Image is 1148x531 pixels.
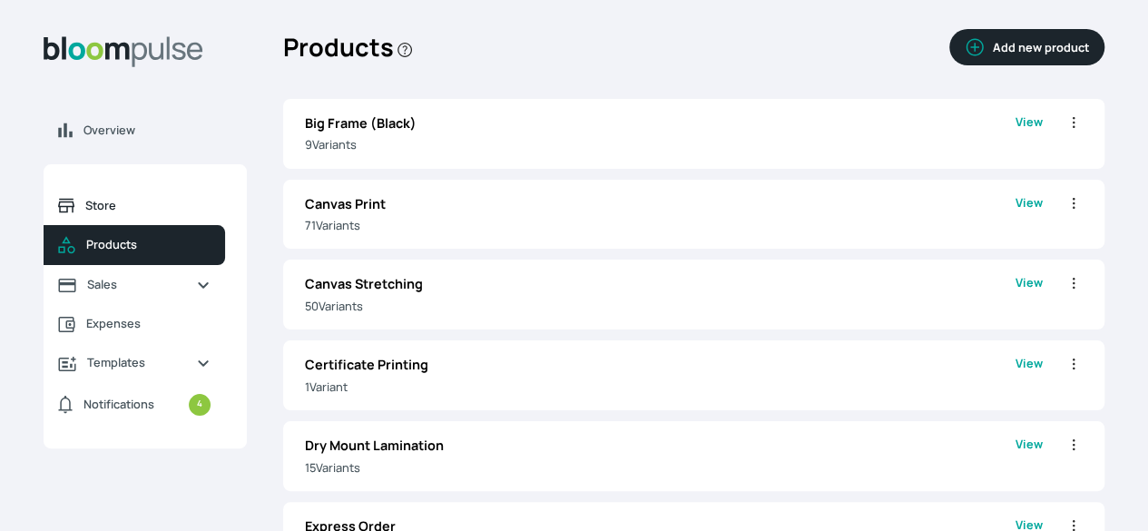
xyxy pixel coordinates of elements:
p: Dry Mount Lamination [305,436,1016,456]
a: Certificate Printing1Variant [305,355,1016,396]
a: Store [44,186,225,225]
a: Canvas Stretching50Variants [305,274,1016,315]
span: Expenses [86,315,211,332]
span: Store [85,197,211,214]
a: Products [44,225,225,265]
a: View [1016,355,1043,396]
small: 4 [189,394,211,416]
a: Sales [44,265,225,304]
aside: Sidebar [44,22,247,509]
img: Bloom Logo [44,36,203,67]
a: Templates [44,343,225,382]
span: Templates [87,354,182,371]
span: Overview [83,122,232,139]
a: View [1016,436,1043,477]
button: Add new product [949,29,1104,65]
a: Expenses [44,304,225,343]
p: Big Frame (Black) [305,113,1016,133]
p: 50 Variant s [305,298,1016,315]
p: Canvas Stretching [305,274,1016,294]
span: Sales [87,276,182,293]
a: Notifications4 [44,383,225,427]
p: Canvas Print [305,194,1016,214]
a: Canvas Print71Variants [305,194,1016,235]
h2: Products [283,22,414,74]
p: 1 Variant [305,379,1016,396]
a: View [1016,113,1043,154]
a: View [1016,194,1043,235]
p: Certificate Printing [305,355,1016,375]
span: Notifications [83,396,154,413]
a: Overview [44,111,247,150]
p: 9 Variant s [305,136,1016,153]
span: Products [86,236,211,253]
a: View [1016,274,1043,315]
a: Big Frame (Black)9Variants [305,113,1016,154]
p: 71 Variant s [305,217,1016,234]
a: Dry Mount Lamination15Variants [305,436,1016,477]
p: 15 Variant s [305,459,1016,477]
